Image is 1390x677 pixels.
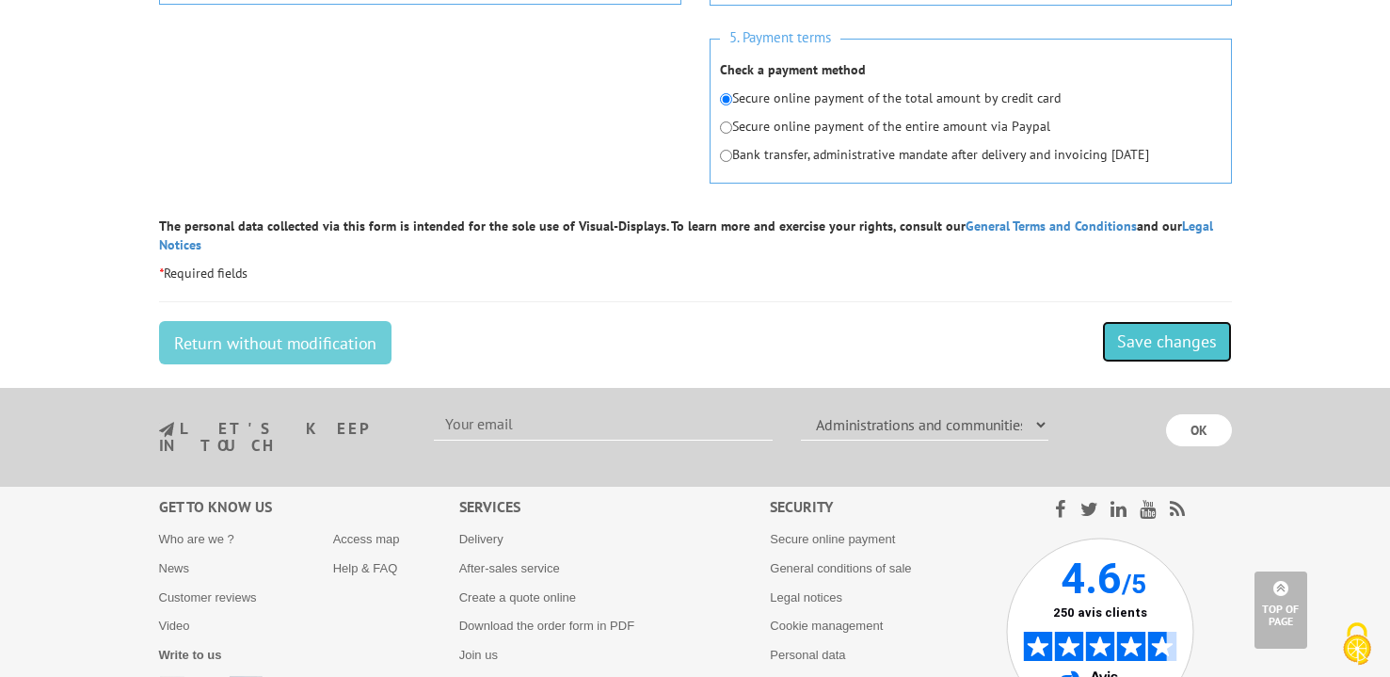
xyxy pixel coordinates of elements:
[333,532,400,546] a: Access map
[159,619,190,633] a: Video
[720,61,866,78] font: Check a payment method
[434,409,773,441] input: Your email
[770,619,883,633] a: Cookie management
[459,648,498,662] a: Join us
[459,497,520,516] font: Services
[459,561,560,575] a: After-sales service
[459,619,634,633] a: Download the order form in PDF
[966,218,1137,234] a: General Terms and Conditions
[1166,414,1232,446] input: OK
[770,497,833,516] font: Security
[159,418,366,456] font: let's keep in touch
[159,532,234,546] a: Who are we ?
[732,146,1149,163] font: Bank transfer, administrative mandate after delivery and invoicing [DATE]
[1137,218,1182,234] font: and our
[1254,572,1307,649] a: Top of page
[1102,321,1232,363] input: Save changes
[174,332,376,354] font: Return without modification
[159,422,174,438] img: newsletter.jpg
[770,532,895,546] a: Secure online payment
[159,561,190,575] a: News
[333,561,398,575] a: Help & FAQ
[159,497,272,516] font: Get to know us
[732,118,1050,135] font: Secure online payment of the entire amount via Paypal
[159,590,257,604] a: Customer reviews
[729,28,831,46] font: 5. Payment terms
[164,265,248,282] font: Required fields
[1324,613,1390,677] button: Cookies (modal window)
[159,321,391,364] a: Return without modification
[159,648,222,662] a: Write to us
[1262,602,1299,628] font: Top of page
[459,590,576,604] a: Create a quote online
[1334,621,1381,668] img: Cookies (modal window)
[770,590,842,604] a: Legal notices
[159,38,445,111] iframe: reCAPTCHA
[770,561,911,575] a: General conditions of sale
[459,532,503,546] a: Delivery
[770,648,845,662] a: Personal data
[732,89,1061,106] font: Secure online payment of the total amount by credit card
[159,218,966,234] font: The personal data collected via this form is intended for the sole use of Visual-Displays. To lea...
[159,218,1213,253] a: Legal Notices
